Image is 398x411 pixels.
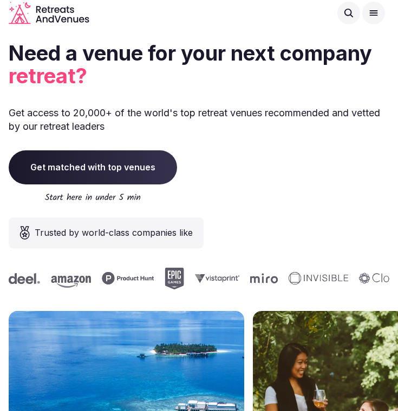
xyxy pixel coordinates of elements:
span: Need a venue for your next company [9,41,372,65]
svg: Retreats and Venues company logo [9,2,89,24]
svg: Miro company logo [248,273,276,283]
svg: Epic Games company logo [162,268,182,289]
p: Get access to 20,000+ of the world's top retreat venues recommended and vetted by our retreat lea... [9,106,389,133]
svg: Deel company logo [6,273,38,284]
svg: Vistaprint company logo [193,274,237,283]
span: retreat? [9,65,389,88]
img: Start here in under 5 min [45,193,141,200]
svg: Invisible company logo [286,272,346,285]
span: Trusted by world-class companies like [35,226,193,239]
a: Get matched with top venues [9,150,177,184]
a: Visit the homepage [9,2,89,24]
